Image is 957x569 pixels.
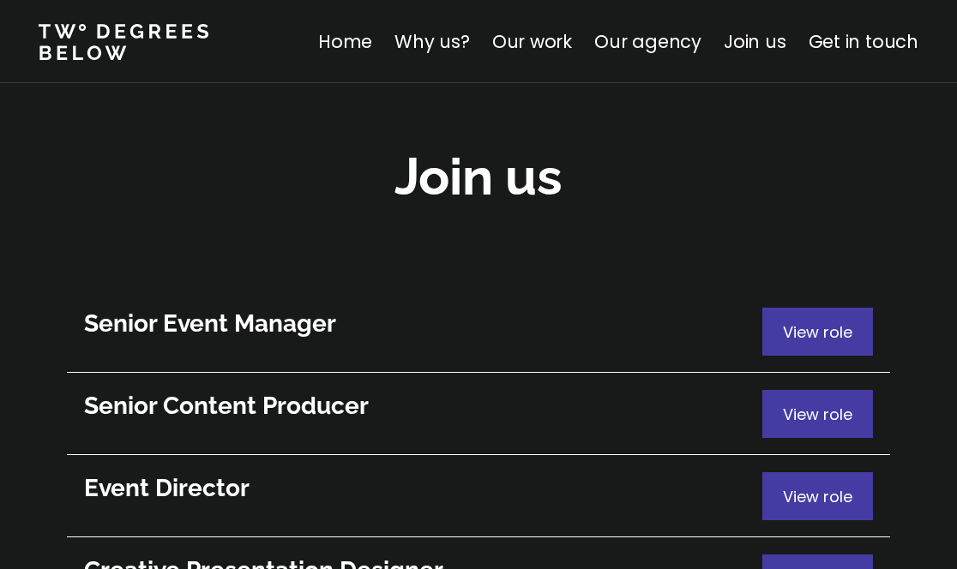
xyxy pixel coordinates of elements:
[84,390,762,422] h3: Senior Content Producer
[594,29,701,54] a: Our agency
[724,29,786,54] a: Join us
[783,404,852,425] span: View role
[394,142,563,212] h2: Join us
[492,29,572,54] a: Our work
[84,472,762,505] h3: Event Director
[67,290,890,373] a: Senior Event ManagerView role
[809,29,918,54] a: Get in touch
[318,29,372,54] a: Home
[394,29,470,54] a: Why us?
[84,308,762,340] h3: Senior Event Manager
[783,321,852,343] span: View role
[783,486,852,507] span: View role
[67,373,890,455] a: Senior Content ProducerView role
[67,455,890,537] a: Event DirectorView role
